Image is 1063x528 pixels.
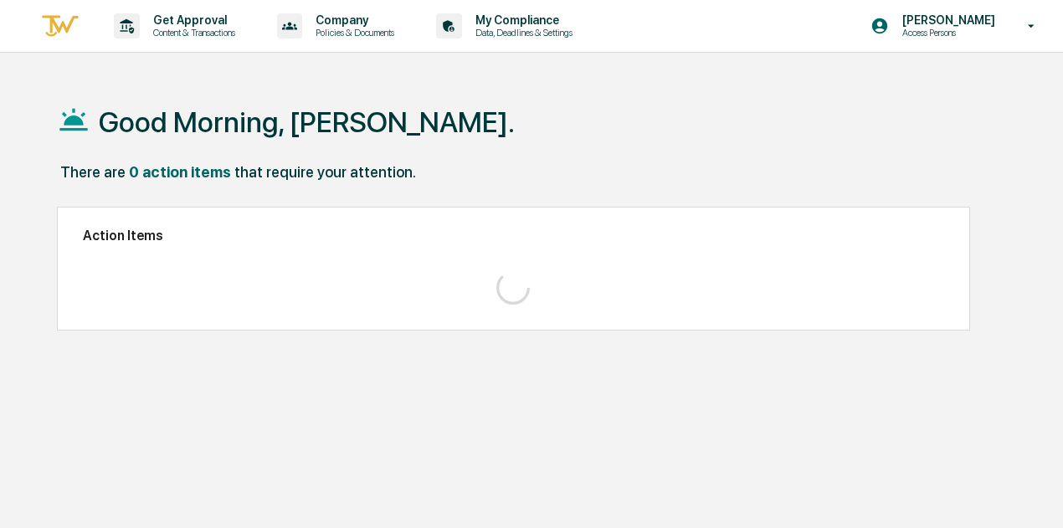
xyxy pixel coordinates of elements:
p: Policies & Documents [302,27,403,38]
p: Company [302,13,403,27]
img: logo [40,13,80,40]
div: There are [60,163,126,181]
p: Get Approval [140,13,244,27]
h1: Good Morning, [PERSON_NAME]. [99,105,515,139]
p: [PERSON_NAME] [889,13,1004,27]
h2: Action Items [83,228,944,243]
p: Data, Deadlines & Settings [462,27,581,38]
div: that require your attention. [234,163,416,181]
div: 0 action items [129,163,231,181]
p: Content & Transactions [140,27,244,38]
p: Access Persons [889,27,1004,38]
p: My Compliance [462,13,581,27]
